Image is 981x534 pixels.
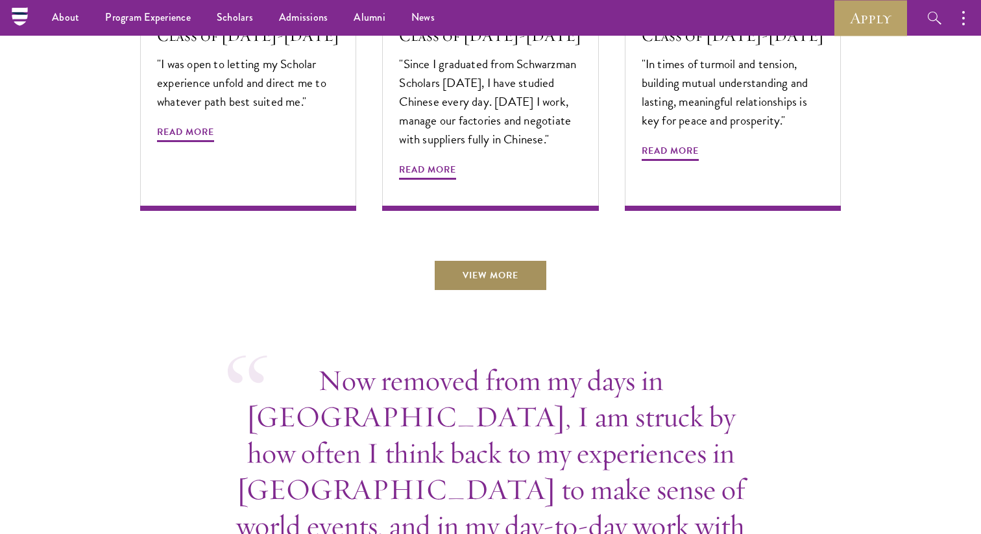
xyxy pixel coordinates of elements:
span: Read More [157,124,214,144]
a: View More [433,260,548,291]
span: Read More [642,143,699,163]
span: Read More [399,162,456,182]
p: "I was open to letting my Scholar experience unfold and direct me to whatever path best suited me." [157,55,339,111]
p: "In times of turmoil and tension, building mutual understanding and lasting, meaningful relations... [642,55,824,130]
p: "Since I graduated from Schwarzman Scholars [DATE], I have studied Chinese every day. [DATE] I wo... [399,55,581,149]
